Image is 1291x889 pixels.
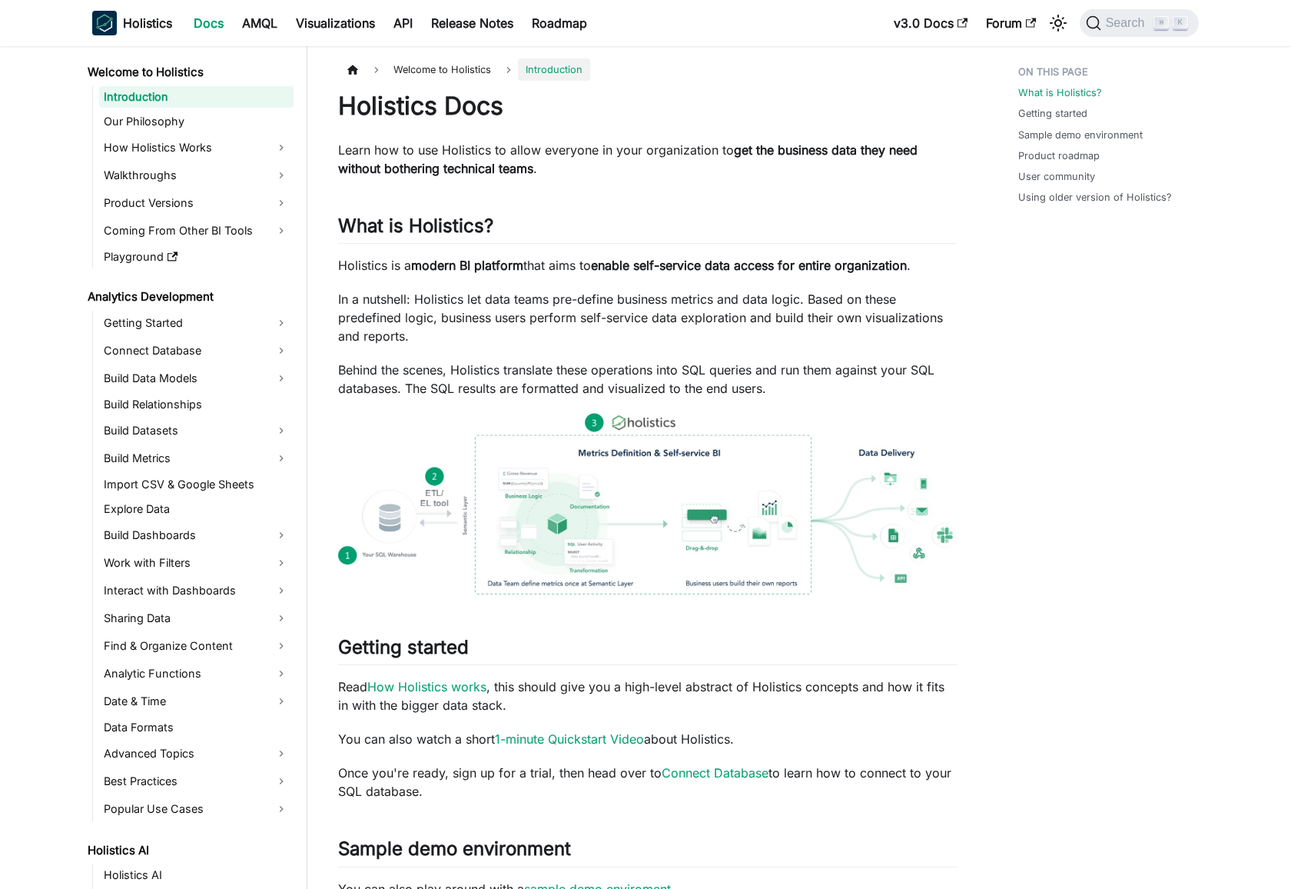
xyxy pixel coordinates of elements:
[99,418,294,443] a: Build Datasets
[99,111,294,132] a: Our Philosophy
[338,141,957,178] p: Learn how to use Holistics to allow everyone in your organization to .
[338,58,367,81] a: Home page
[338,837,957,867] h2: Sample demo environment
[1173,16,1188,30] kbd: K
[99,661,294,686] a: Analytic Functions
[338,290,957,345] p: In a nutshell: Holistics let data teams pre-define business metrics and data logic. Based on thes...
[518,58,590,81] span: Introduction
[338,636,957,665] h2: Getting started
[1018,85,1102,100] a: What is Holistics?
[99,523,294,548] a: Build Dashboards
[99,769,294,794] a: Best Practices
[99,634,294,658] a: Find & Organize Content
[591,258,907,273] strong: enable self-service data access for entire organization
[77,46,307,889] nav: Docs sidebar
[1018,128,1143,142] a: Sample demo environment
[523,11,596,35] a: Roadmap
[99,191,294,215] a: Product Versions
[92,11,172,35] a: HolisticsHolistics
[99,578,294,603] a: Interact with Dashboards
[83,286,294,308] a: Analytics Development
[1018,106,1087,121] a: Getting started
[338,256,957,275] p: Holistics is a that aims to .
[99,797,294,821] a: Popular Use Cases
[99,551,294,575] a: Work with Filters
[338,413,957,594] img: How Holistics fits in your Data Stack
[1080,9,1199,37] button: Search (Command+K)
[977,11,1045,35] a: Forum
[1101,16,1154,30] span: Search
[1046,11,1070,35] button: Switch between dark and light mode (currently light mode)
[386,58,499,81] span: Welcome to Holistics
[99,689,294,714] a: Date & Time
[99,446,294,471] a: Build Metrics
[884,11,977,35] a: v3.0 Docs
[99,86,294,108] a: Introduction
[1018,148,1100,163] a: Product roadmap
[338,215,957,244] h2: What is Holistics?
[338,361,957,398] p: Behind the scenes, Holistics translate these operations into SQL queries and run them against you...
[99,338,294,363] a: Connect Database
[338,91,957,122] h1: Holistics Docs
[83,62,294,83] a: Welcome to Holistics
[367,679,486,694] a: How Holistics works
[99,606,294,631] a: Sharing Data
[338,764,957,801] p: Once you're ready, sign up for a trial, then head over to to learn how to connect to your SQL dat...
[83,840,294,861] a: Holistics AI
[99,717,294,738] a: Data Formats
[1018,190,1172,205] a: Using older version of Holistics?
[99,366,294,391] a: Build Data Models
[99,741,294,766] a: Advanced Topics
[662,765,768,781] a: Connect Database
[184,11,233,35] a: Docs
[495,731,644,747] a: 1-minute Quickstart Video
[1018,169,1095,184] a: User community
[287,11,384,35] a: Visualizations
[411,258,523,273] strong: modern BI platform
[123,14,172,32] b: Holistics
[422,11,523,35] a: Release Notes
[338,730,957,748] p: You can also watch a short about Holistics.
[99,218,294,243] a: Coming From Other BI Tools
[99,311,294,335] a: Getting Started
[233,11,287,35] a: AMQL
[99,864,294,886] a: Holistics AI
[1153,16,1169,30] kbd: ⌘
[99,246,294,268] a: Playground
[99,394,294,415] a: Build Relationships
[99,163,294,188] a: Walkthroughs
[99,474,294,495] a: Import CSV & Google Sheets
[384,11,422,35] a: API
[92,11,117,35] img: Holistics
[338,58,957,81] nav: Breadcrumbs
[338,678,957,714] p: Read , this should give you a high-level abstract of Holistics concepts and how it fits in with t...
[99,135,294,160] a: How Holistics Works
[99,498,294,520] a: Explore Data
